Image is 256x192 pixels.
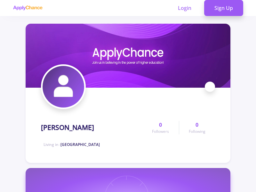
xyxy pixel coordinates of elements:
a: 0Following [179,121,215,134]
span: Living in : [44,142,100,147]
img: applychance logo text only [13,5,43,11]
h1: [PERSON_NAME] [41,124,94,132]
a: 0Followers [142,121,179,134]
span: Followers [152,129,169,134]
span: 0 [196,121,198,129]
span: Following [189,129,205,134]
span: [GEOGRAPHIC_DATA] [60,142,100,147]
span: 0 [159,121,162,129]
img: kimia salimicover image [26,24,230,88]
img: kimia salimiavatar [43,66,84,108]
